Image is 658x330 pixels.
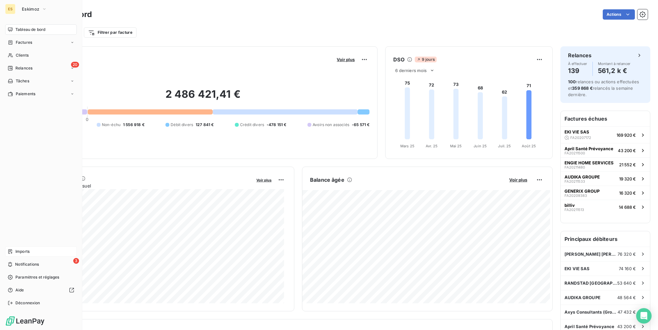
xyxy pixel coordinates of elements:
span: April Santé Prévoyance [565,146,613,151]
button: Voir plus [335,57,357,62]
span: -65 571 € [352,122,369,128]
span: Non-échu [102,122,120,128]
span: Voir plus [509,177,527,182]
span: 0 [86,117,88,122]
button: Voir plus [254,177,273,183]
span: Notifications [15,261,39,267]
a: Tâches [5,76,77,86]
span: Aide [15,287,24,293]
span: Paiements [16,91,35,97]
span: 3 [73,258,79,264]
span: Paramètres et réglages [15,274,59,280]
span: 43 200 € [617,324,636,329]
h6: Balance âgée [310,176,344,184]
span: Avoirs non associés [313,122,349,128]
h4: 561,2 k € [598,66,631,76]
span: 19 320 € [619,176,636,181]
span: 1 556 918 € [123,122,145,128]
span: 53 640 € [617,280,636,286]
span: GENERIX GROUP [565,188,600,194]
a: Factures [5,37,77,48]
button: Actions [603,9,635,20]
h2: 2 486 421,41 € [36,88,369,107]
a: 20Relances [5,63,77,73]
a: Imports [5,246,77,257]
span: 76 320 € [618,252,636,257]
a: Paramètres et réglages [5,272,77,282]
span: RANDSTAD [GEOGRAPHIC_DATA] [565,280,617,286]
h4: 139 [568,66,587,76]
tspan: Juil. 25 [498,144,511,148]
a: Clients [5,50,77,60]
span: EKI VIE SAS [565,129,589,134]
span: Imports [15,249,30,254]
h6: Relances [568,51,591,59]
span: 14 688 € [619,205,636,210]
span: FA20211480 [565,165,585,169]
button: ENGIE HOME SERVICESFA2021148021 552 € [561,157,650,171]
button: billivFA2021151314 688 € [561,200,650,214]
span: 20 [71,62,79,68]
span: [PERSON_NAME] [PERSON_NAME] SAS [565,252,618,257]
span: Voir plus [337,57,355,62]
a: Paiements [5,89,77,99]
span: Clients [16,52,29,58]
tspan: Juin 25 [474,144,487,148]
button: Voir plus [507,177,529,183]
span: FA20209383 [565,194,587,197]
tspan: Avr. 25 [426,144,438,148]
button: Filtrer par facture [84,27,137,38]
span: 169 920 € [617,133,636,138]
span: 48 564 € [617,295,636,300]
span: 47 432 € [618,309,636,315]
span: Voir plus [256,178,271,182]
span: April Santé Prévoyance [565,324,614,329]
span: AUDIKA GROUPE [565,174,600,179]
div: Open Intercom Messenger [636,308,652,324]
tspan: Août 25 [522,144,536,148]
span: 21 552 € [619,162,636,167]
a: Aide [5,285,77,295]
span: 43 200 € [618,148,636,153]
h6: Principaux débiteurs [561,231,650,247]
span: 74 160 € [619,266,636,271]
span: Chiffre d'affaires mensuel [36,182,252,189]
span: FA20211513 [565,208,584,212]
button: April Santé PrévoyanceFA2021150043 200 € [561,143,650,157]
span: Tâches [16,78,29,84]
span: EKI VIE SAS [565,266,590,271]
span: FA20211533 [565,179,585,183]
span: 9 jours [415,57,437,62]
span: ENGIE HOME SERVICES [565,160,614,165]
span: Axys Consultants (Groupe Volkswagen Fran [565,309,618,315]
span: billiv [565,203,575,208]
button: AUDIKA GROUPEFA2021153319 320 € [561,171,650,186]
div: ES [5,4,15,14]
button: EKI VIE SASFA20207172169 920 € [561,126,650,143]
span: Déconnexion [15,300,40,306]
span: -478 151 € [267,122,287,128]
span: À effectuer [568,62,587,66]
tspan: Mars 25 [400,144,414,148]
span: Eskimoz [22,6,39,12]
img: Logo LeanPay [5,316,45,326]
span: 6 derniers mois [395,68,427,73]
span: 359 868 € [572,86,592,91]
span: relances ou actions effectuées et relancés la semaine dernière. [568,79,639,97]
span: Relances [15,65,32,71]
span: 16 320 € [619,190,636,196]
span: FA20211500 [565,151,585,155]
span: Crédit divers [240,122,264,128]
button: GENERIX GROUPFA2020938316 320 € [561,186,650,200]
span: Factures [16,40,32,45]
span: 100 [568,79,576,84]
h6: Factures échues [561,111,650,126]
tspan: Mai 25 [450,144,462,148]
h6: DSO [393,56,404,63]
span: Débit divers [171,122,193,128]
span: Tableau de bord [15,27,45,32]
span: AUDIKA GROUPE [565,295,600,300]
span: FA20207172 [570,136,591,140]
span: Montant à relancer [598,62,631,66]
a: Tableau de bord [5,24,77,35]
